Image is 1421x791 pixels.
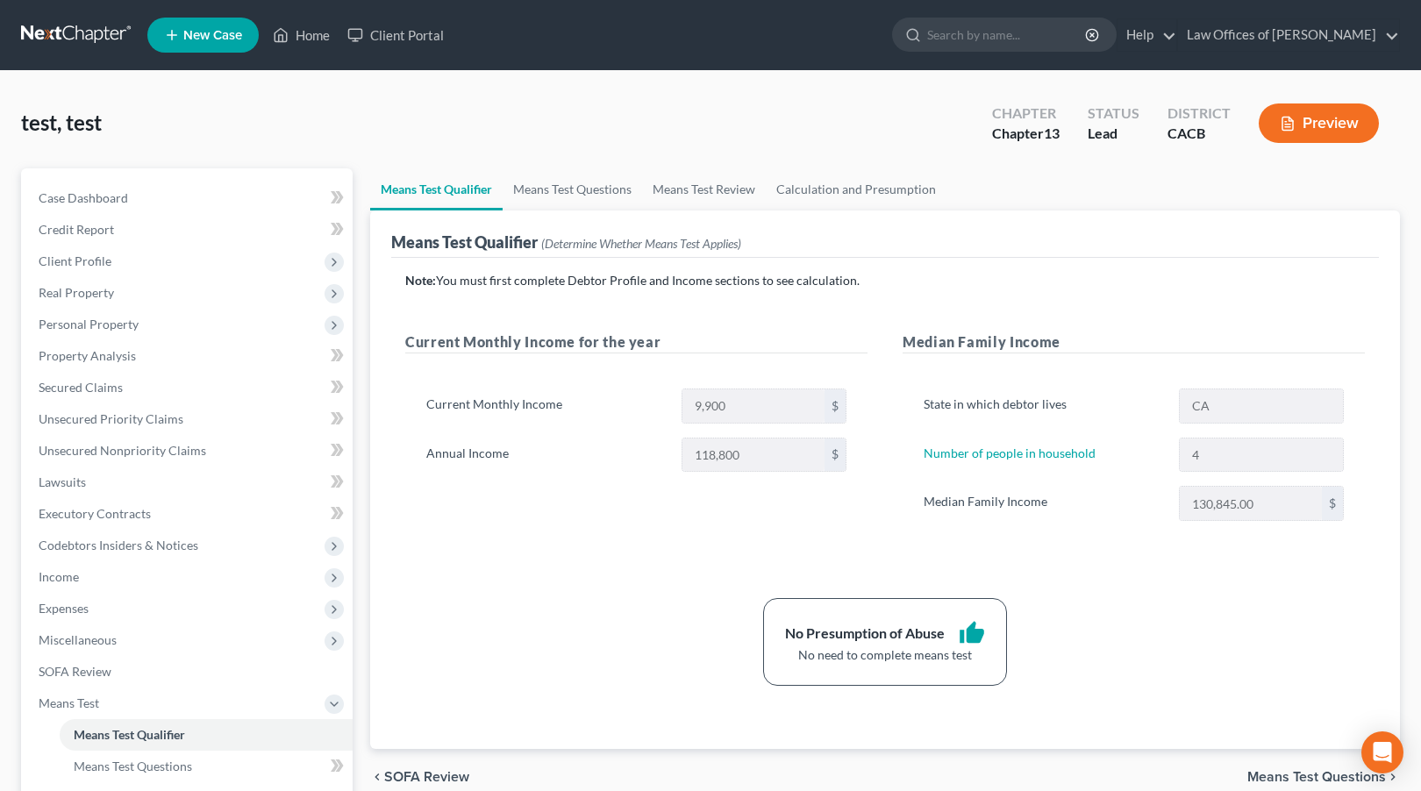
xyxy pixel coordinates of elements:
span: Client Profile [39,253,111,268]
a: Lawsuits [25,467,353,498]
a: SOFA Review [25,656,353,688]
div: Means Test Qualifier [391,232,741,253]
span: Case Dashboard [39,190,128,205]
a: Help [1118,19,1176,51]
input: Search by name... [927,18,1088,51]
span: Secured Claims [39,380,123,395]
label: Current Monthly Income [418,388,673,424]
span: Real Property [39,285,114,300]
label: Annual Income [418,438,673,473]
span: SOFA Review [39,664,111,679]
input: -- [1180,438,1343,472]
button: Preview [1259,103,1379,143]
span: SOFA Review [384,770,469,784]
span: test, test [21,110,102,135]
div: Lead [1088,124,1139,144]
span: Means Test Questions [1247,770,1386,784]
span: Means Test Questions [74,759,192,773]
a: Means Test Questions [503,168,642,210]
a: Number of people in household [924,445,1096,460]
div: CACB [1168,124,1231,144]
label: Median Family Income [915,486,1170,521]
span: Codebtors Insiders & Notices [39,538,198,552]
span: New Case [183,29,242,42]
div: Open Intercom Messenger [1361,731,1403,773]
a: Case Dashboard [25,182,353,214]
div: Chapter [992,103,1060,124]
h5: Median Family Income [903,331,1365,353]
a: Means Test Review [642,168,766,210]
label: State in which debtor lives [915,388,1170,424]
button: Means Test Questions chevron_right [1247,770,1400,784]
i: thumb_up [959,620,985,646]
a: Home [264,19,339,51]
div: District [1168,103,1231,124]
span: Means Test Qualifier [74,727,185,742]
div: $ [825,438,846,472]
span: Income [39,569,79,584]
span: Miscellaneous [39,632,117,647]
div: Status [1088,103,1139,124]
span: Property Analysis [39,348,136,363]
a: Credit Report [25,214,353,246]
div: $ [1322,487,1343,520]
span: Unsecured Priority Claims [39,411,183,426]
a: Property Analysis [25,340,353,372]
span: Unsecured Nonpriority Claims [39,443,206,458]
input: State [1180,389,1343,423]
i: chevron_right [1386,770,1400,784]
input: 0.00 [682,389,825,423]
span: 13 [1044,125,1060,141]
span: Lawsuits [39,474,86,489]
a: Unsecured Nonpriority Claims [25,435,353,467]
a: Client Portal [339,19,453,51]
div: No Presumption of Abuse [785,624,945,644]
span: (Determine Whether Means Test Applies) [541,236,741,251]
div: No need to complete means test [785,646,985,664]
a: Secured Claims [25,372,353,403]
strong: Note: [405,273,436,288]
i: chevron_left [370,770,384,784]
div: $ [825,389,846,423]
input: 0.00 [682,438,825,472]
span: Personal Property [39,317,139,331]
span: Expenses [39,601,89,616]
a: Means Test Qualifier [60,719,353,751]
a: Unsecured Priority Claims [25,403,353,435]
span: Means Test [39,695,99,710]
a: Law Offices of [PERSON_NAME] [1178,19,1399,51]
input: 0.00 [1180,487,1322,520]
a: Executory Contracts [25,498,353,530]
p: You must first complete Debtor Profile and Income sections to see calculation. [405,272,1365,289]
span: Executory Contracts [39,506,151,521]
h5: Current Monthly Income for the year [405,331,868,353]
span: Credit Report [39,222,114,237]
a: Calculation and Presumption [766,168,946,210]
a: Means Test Questions [60,751,353,782]
button: chevron_left SOFA Review [370,770,469,784]
a: Means Test Qualifier [370,168,503,210]
div: Chapter [992,124,1060,144]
